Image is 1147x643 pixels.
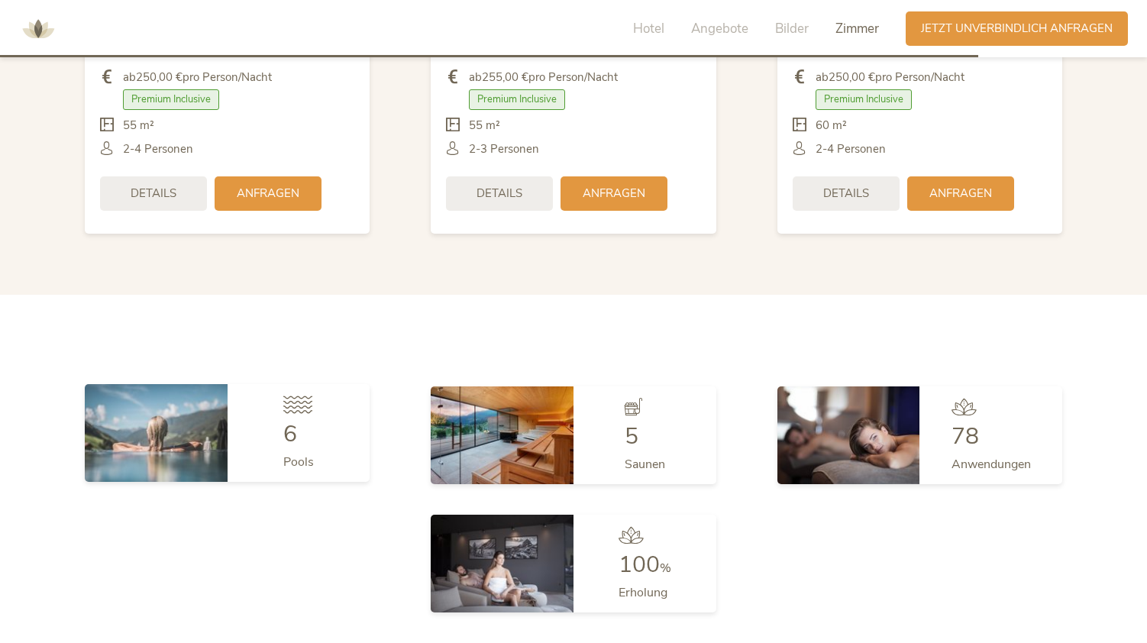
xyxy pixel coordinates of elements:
[469,89,565,109] span: Premium Inclusive
[469,141,539,157] span: 2-3 Personen
[660,560,671,577] span: %
[131,186,176,202] span: Details
[619,584,667,601] span: Erholung
[816,89,912,109] span: Premium Inclusive
[482,69,528,85] b: 255,00 €
[237,186,299,202] span: Anfragen
[123,89,219,109] span: Premium Inclusive
[921,21,1113,37] span: Jetzt unverbindlich anfragen
[952,456,1031,473] span: Anwendungen
[929,186,992,202] span: Anfragen
[829,69,875,85] b: 250,00 €
[625,456,665,473] span: Saunen
[691,20,748,37] span: Angebote
[823,186,869,202] span: Details
[15,23,61,34] a: AMONTI & LUNARIS Wellnessresort
[477,186,522,202] span: Details
[283,454,314,470] span: Pools
[816,141,886,157] span: 2-4 Personen
[625,421,638,452] span: 5
[469,118,500,134] span: 55 m²
[283,418,297,450] span: 6
[15,6,61,52] img: AMONTI & LUNARIS Wellnessresort
[123,69,272,86] span: ab pro Person/Nacht
[123,118,154,134] span: 55 m²
[633,20,664,37] span: Hotel
[775,20,809,37] span: Bilder
[619,549,660,580] span: 100
[816,69,964,86] span: ab pro Person/Nacht
[816,118,847,134] span: 60 m²
[583,186,645,202] span: Anfragen
[952,421,979,452] span: 78
[835,20,879,37] span: Zimmer
[136,69,183,85] b: 250,00 €
[469,69,618,86] span: ab pro Person/Nacht
[123,141,193,157] span: 2-4 Personen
